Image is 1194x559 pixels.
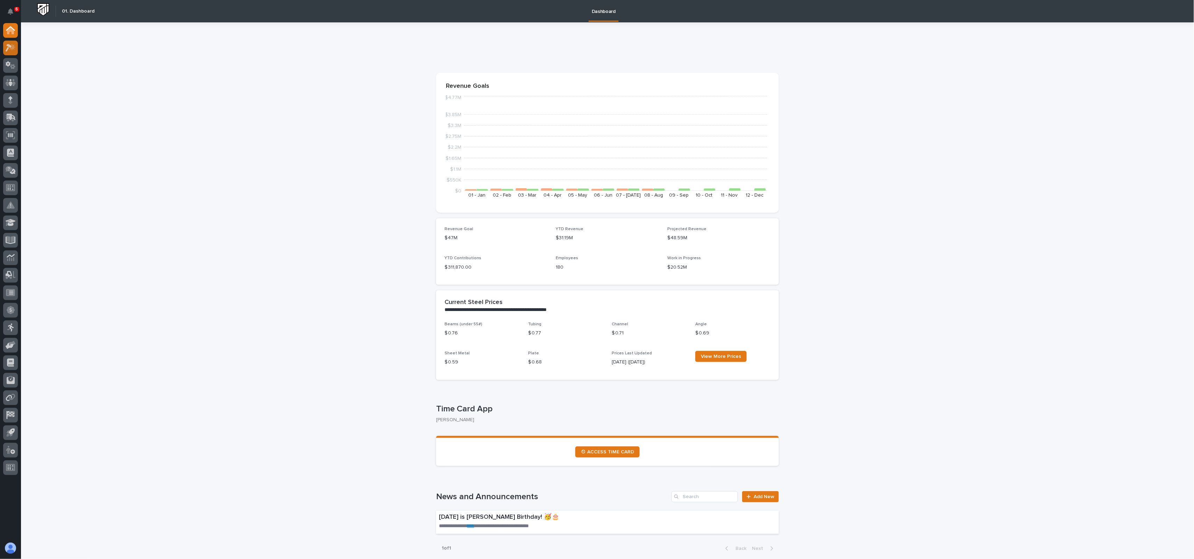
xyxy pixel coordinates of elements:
[528,322,541,326] span: Tubing
[695,351,747,362] a: View More Prices
[720,545,749,552] button: Back
[448,145,461,150] tspan: $2.2M
[445,351,470,355] span: Sheet Metal
[671,491,738,502] input: Search
[669,193,689,198] text: 09 - Sep
[445,234,548,242] p: $47M
[528,351,539,355] span: Plate
[436,417,773,423] p: [PERSON_NAME]
[742,491,779,502] a: Add New
[754,494,774,499] span: Add New
[543,193,562,198] text: 04 - Apr
[749,545,779,552] button: Next
[644,193,663,198] text: 08 - Aug
[731,546,746,551] span: Back
[612,359,687,366] p: [DATE] ([DATE])
[448,123,461,128] tspan: $3.3M
[9,8,18,20] div: Notifications6
[746,193,763,198] text: 12 - Dec
[594,193,612,198] text: 06 - Jun
[667,264,770,271] p: $20.52M
[518,193,536,198] text: 03 - Mar
[493,193,511,198] text: 02 - Feb
[667,256,701,260] span: Work in Progress
[752,546,767,551] span: Next
[436,404,776,414] p: Time Card App
[436,540,457,557] p: 1 of 1
[446,156,461,161] tspan: $1.65M
[445,256,481,260] span: YTD Contributions
[695,322,707,326] span: Angle
[445,264,548,271] p: $ 311,870.00
[556,264,659,271] p: 180
[445,330,520,337] p: $ 0.76
[556,256,578,260] span: Employees
[3,4,18,19] button: Notifications
[701,354,741,359] span: View More Prices
[455,189,461,193] tspan: $0
[15,7,18,12] p: 6
[445,112,461,117] tspan: $3.85M
[37,3,50,16] img: Workspace Logo
[445,227,473,231] span: Revenue Goal
[581,450,634,454] span: ⏲ ACCESS TIME CARD
[667,227,706,231] span: Projected Revenue
[575,446,640,458] a: ⏲ ACCESS TIME CARD
[612,351,652,355] span: Prices Last Updated
[447,177,461,182] tspan: $550K
[446,83,769,90] p: Revenue Goals
[445,322,482,326] span: Beams (under 55#)
[468,193,485,198] text: 01 - Jan
[62,8,94,14] h2: 01. Dashboard
[445,299,503,306] h2: Current Steel Prices
[445,95,461,100] tspan: $4.77M
[612,322,628,326] span: Channel
[696,193,712,198] text: 10 - Oct
[667,234,770,242] p: $48.59M
[556,234,659,242] p: $31.19M
[445,359,520,366] p: $ 0.59
[450,167,461,171] tspan: $1.1M
[439,514,681,521] p: [DATE] is [PERSON_NAME] Birthday! 🥳🎂
[528,330,603,337] p: $ 0.77
[436,492,669,502] h1: News and Announcements
[695,330,770,337] p: $ 0.69
[612,330,687,337] p: $ 0.71
[528,359,603,366] p: $ 0.68
[3,541,18,556] button: users-avatar
[568,193,588,198] text: 05 - May
[616,193,641,198] text: 07 - [DATE]
[721,193,738,198] text: 11 - Nov
[556,227,584,231] span: YTD Revenue
[445,134,461,139] tspan: $2.75M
